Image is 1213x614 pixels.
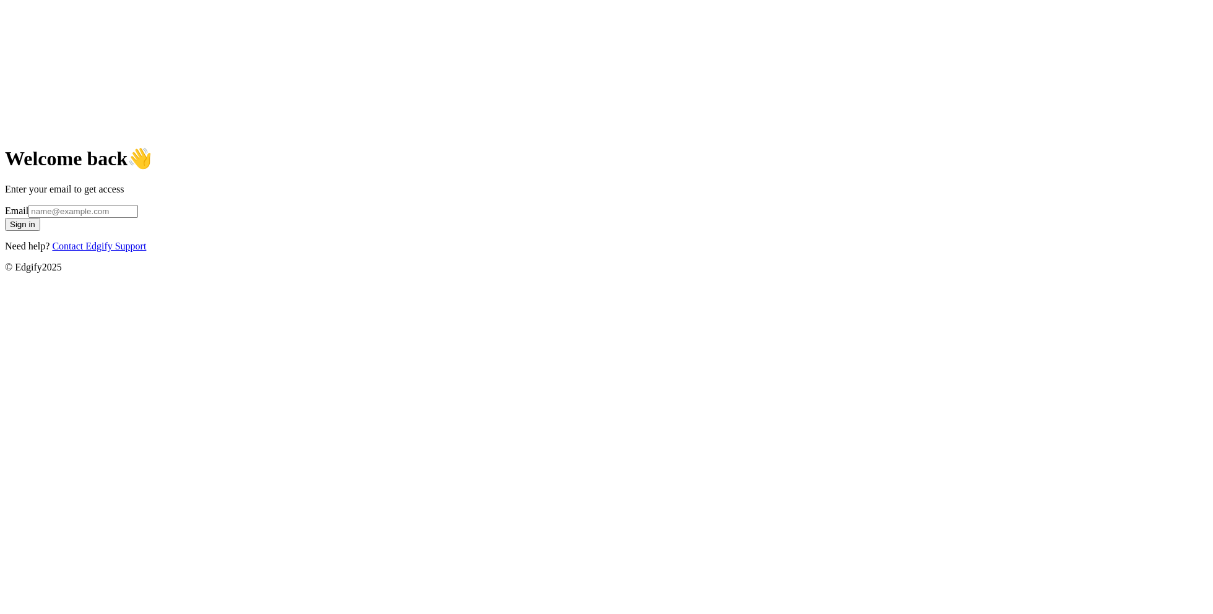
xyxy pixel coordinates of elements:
p: © Edgify 2025 [5,262,1208,273]
h1: Welcome back 👋 [5,147,1208,170]
p: Need help? [5,241,1208,252]
label: Email [5,205,28,216]
p: Enter your email to get access [5,184,1208,195]
a: Contact Edgify Support [52,241,146,251]
input: name@example.com [28,205,138,218]
button: Sign in [5,218,40,231]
